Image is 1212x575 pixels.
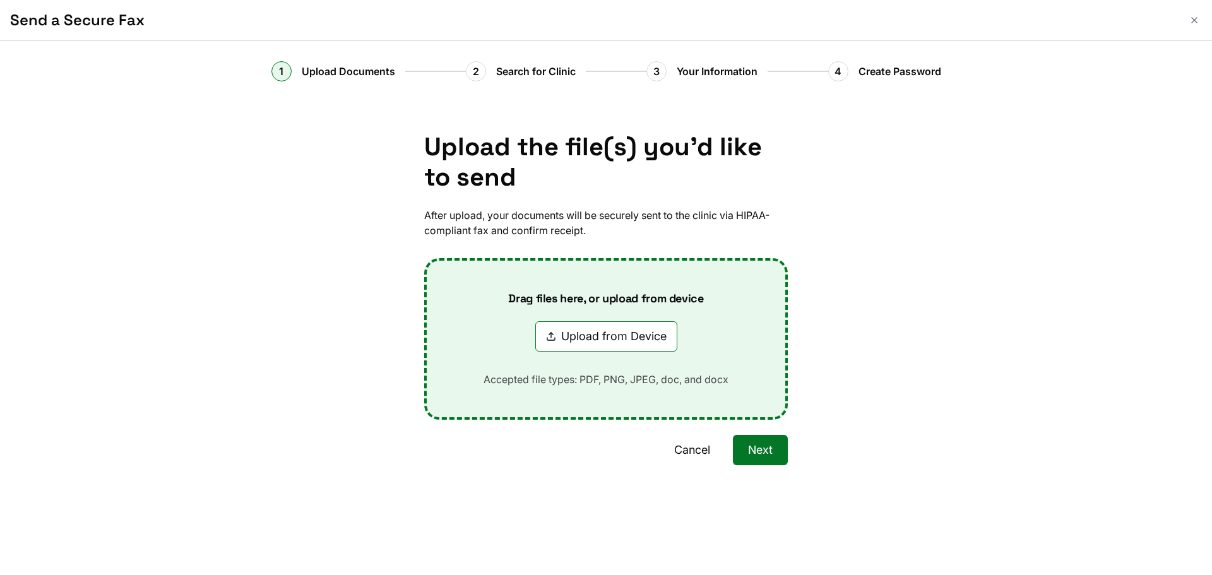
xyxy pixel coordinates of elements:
[271,61,292,81] div: 1
[858,64,941,79] span: Create Password
[828,61,848,81] div: 4
[302,64,395,79] span: Upload Documents
[496,64,576,79] span: Search for Clinic
[488,291,723,306] p: Drag files here, or upload from device
[535,321,677,352] button: Upload from Device
[677,64,757,79] span: Your Information
[466,61,486,81] div: 2
[463,372,749,387] p: Accepted file types: PDF, PNG, JPEG, doc, and docx
[424,208,788,238] p: After upload, your documents will be securely sent to the clinic via HIPAA-compliant fax and conf...
[733,435,788,465] button: Next
[1187,13,1202,28] button: Close
[646,61,667,81] div: 3
[659,435,725,465] button: Cancel
[424,132,788,193] h1: Upload the file(s) you'd like to send
[10,10,1177,30] h1: Send a Secure Fax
